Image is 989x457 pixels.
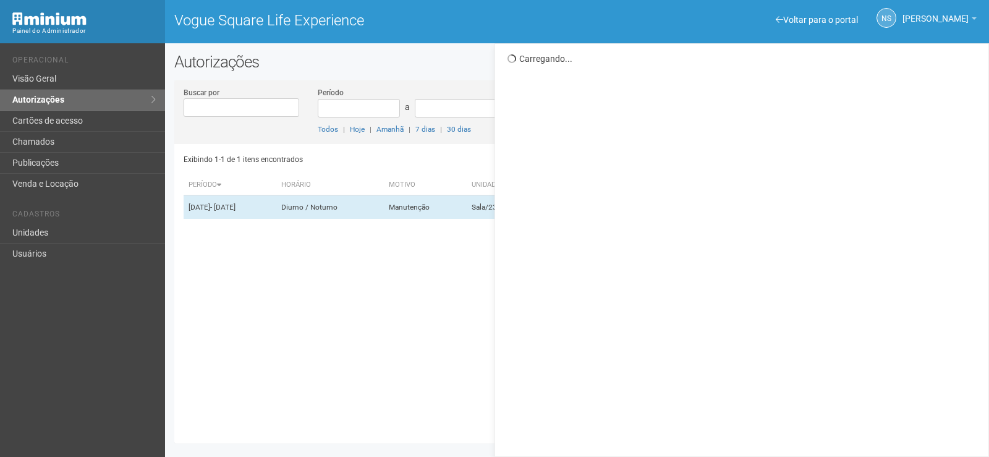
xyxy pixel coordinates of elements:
[350,125,365,134] a: Hoje
[376,125,404,134] a: Amanhã
[467,195,531,220] td: Sala/238
[12,12,87,25] img: Minium
[877,8,896,28] a: NS
[184,87,219,98] label: Buscar por
[12,56,156,69] li: Operacional
[184,175,276,195] th: Período
[447,125,471,134] a: 30 dias
[415,125,435,134] a: 7 dias
[184,195,276,220] td: [DATE]
[276,175,384,195] th: Horário
[370,125,371,134] span: |
[318,87,344,98] label: Período
[440,125,442,134] span: |
[405,102,410,112] span: a
[409,125,410,134] span: |
[467,175,531,195] th: Unidade
[276,195,384,220] td: Diurno / Noturno
[384,195,467,220] td: Manutenção
[12,25,156,36] div: Painel do Administrador
[174,12,568,28] h1: Vogue Square Life Experience
[343,125,345,134] span: |
[318,125,338,134] a: Todos
[507,53,979,64] div: Carregando...
[776,15,858,25] a: Voltar para o portal
[902,15,977,25] a: [PERSON_NAME]
[184,150,573,169] div: Exibindo 1-1 de 1 itens encontrados
[384,175,467,195] th: Motivo
[12,210,156,223] li: Cadastros
[174,53,980,71] h2: Autorizações
[210,203,236,211] span: - [DATE]
[902,2,969,23] span: Nicolle Silva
